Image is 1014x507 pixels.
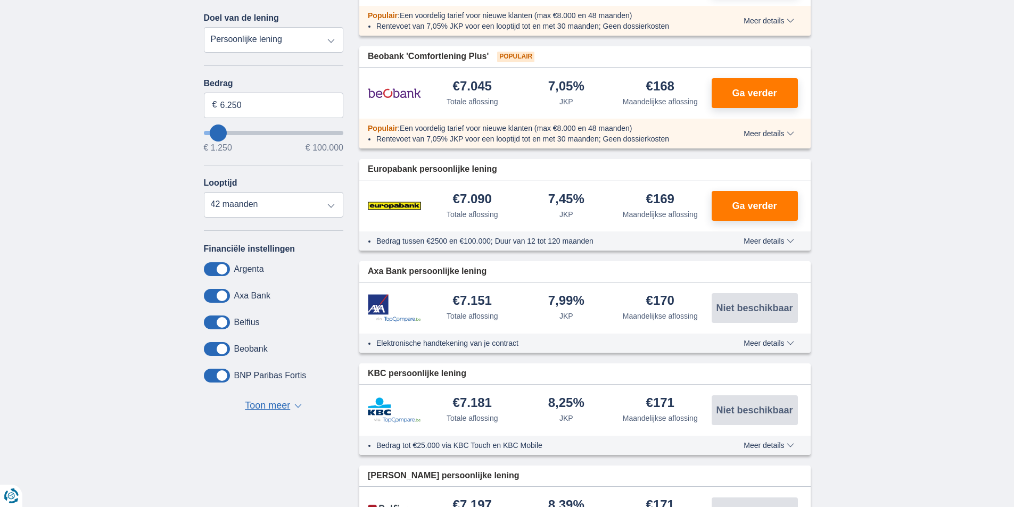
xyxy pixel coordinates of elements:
[447,413,498,423] div: Totale aflossing
[376,134,705,144] li: Rentevoet van 7,05% JKP voor een looptijd tot en met 30 maanden; Geen dossierkosten
[368,80,421,106] img: product.pl.alt Beobank
[368,265,487,278] span: Axa Bank persoonlijke lening
[623,96,698,107] div: Maandelijkse aflossing
[736,339,802,347] button: Meer details
[736,129,802,138] button: Meer details
[204,244,295,254] label: Financiële instellingen
[548,294,584,309] div: 7,99%
[368,193,421,219] img: product.pl.alt Europabank
[559,209,573,220] div: JKP
[447,209,498,220] div: Totale aflossing
[712,191,798,221] button: Ga verder
[453,294,492,309] div: €7.151
[234,291,270,301] label: Axa Bank
[368,163,497,176] span: Europabank persoonlijke lening
[376,21,705,31] li: Rentevoet van 7,05% JKP voor een looptijd tot en met 30 maanden; Geen dossierkosten
[646,80,674,94] div: €168
[559,311,573,321] div: JKP
[736,16,802,25] button: Meer details
[744,17,794,24] span: Meer details
[732,201,777,211] span: Ga verder
[447,311,498,321] div: Totale aflossing
[204,144,232,152] span: € 1.250
[497,52,534,62] span: Populair
[453,193,492,207] div: €7.090
[234,371,307,380] label: BNP Paribas Fortis
[453,80,492,94] div: €7.045
[744,237,794,245] span: Meer details
[453,396,492,411] div: €7.181
[623,413,698,423] div: Maandelijkse aflossing
[736,441,802,450] button: Meer details
[204,13,279,23] label: Doel van de lening
[646,396,674,411] div: €171
[368,397,421,423] img: product.pl.alt KBC
[716,405,793,415] span: Niet beschikbaar
[548,193,584,207] div: 7,45%
[744,339,794,347] span: Meer details
[736,237,802,245] button: Meer details
[359,10,713,21] div: :
[716,303,793,313] span: Niet beschikbaar
[234,264,264,274] label: Argenta
[376,236,705,246] li: Bedrag tussen €2500 en €100.000; Duur van 12 tot 120 maanden
[400,124,632,132] span: Een voordelig tarief voor nieuwe klanten (max €8.000 en 48 maanden)
[368,368,466,380] span: KBC persoonlijke lening
[548,80,584,94] div: 7,05%
[646,294,674,309] div: €170
[306,144,343,152] span: € 100.000
[712,293,798,323] button: Niet beschikbaar
[204,178,237,188] label: Looptijd
[623,209,698,220] div: Maandelijkse aflossing
[732,88,777,98] span: Ga verder
[234,318,260,327] label: Belfius
[559,96,573,107] div: JKP
[245,399,290,413] span: Toon meer
[559,413,573,423] div: JKP
[623,311,698,321] div: Maandelijkse aflossing
[212,99,217,111] span: €
[400,11,632,20] span: Een voordelig tarief voor nieuwe klanten (max €8.000 en 48 maanden)
[376,440,705,451] li: Bedrag tot €25.000 via KBC Touch en KBC Mobile
[368,294,421,322] img: product.pl.alt Axa Bank
[712,78,798,108] button: Ga verder
[204,79,344,88] label: Bedrag
[712,395,798,425] button: Niet beschikbaar
[368,470,519,482] span: [PERSON_NAME] persoonlijke lening
[359,123,713,134] div: :
[447,96,498,107] div: Totale aflossing
[368,11,398,20] span: Populair
[204,131,344,135] input: wantToBorrow
[234,344,268,354] label: Beobank
[242,398,305,413] button: Toon meer ▼
[548,396,584,411] div: 8,25%
[376,338,705,348] li: Elektronische handtekening van je contract
[294,404,302,408] span: ▼
[368,51,489,63] span: Beobank 'Comfortlening Plus'
[368,124,398,132] span: Populair
[646,193,674,207] div: €169
[744,130,794,137] span: Meer details
[744,442,794,449] span: Meer details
